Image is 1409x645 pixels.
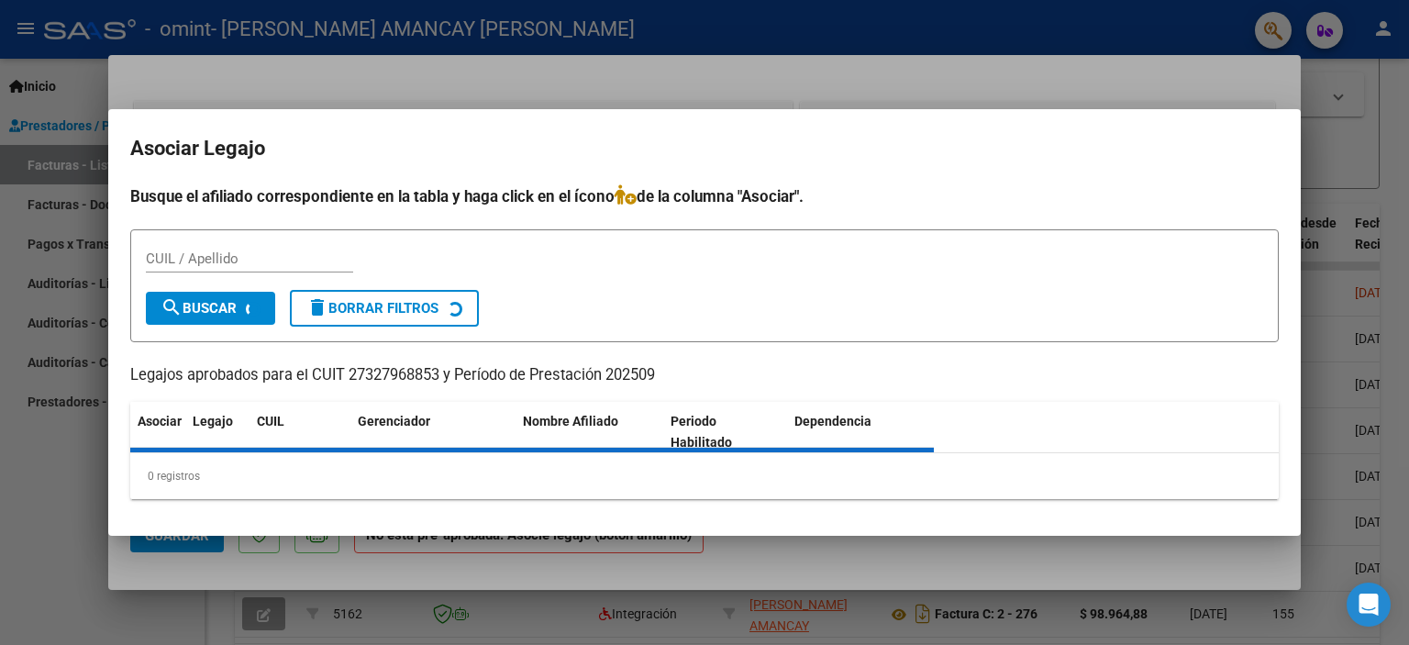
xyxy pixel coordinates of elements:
[146,292,275,325] button: Buscar
[523,414,618,428] span: Nombre Afiliado
[787,402,935,462] datatable-header-cell: Dependencia
[193,414,233,428] span: Legajo
[794,414,871,428] span: Dependencia
[130,402,185,462] datatable-header-cell: Asociar
[130,131,1279,166] h2: Asociar Legajo
[257,414,284,428] span: CUIL
[350,402,516,462] datatable-header-cell: Gerenciador
[516,402,663,462] datatable-header-cell: Nombre Afiliado
[306,300,438,317] span: Borrar Filtros
[130,453,1279,499] div: 0 registros
[1347,583,1391,627] div: Open Intercom Messenger
[663,402,787,462] datatable-header-cell: Periodo Habilitado
[130,364,1279,387] p: Legajos aprobados para el CUIT 27327968853 y Período de Prestación 202509
[185,402,250,462] datatable-header-cell: Legajo
[161,300,237,317] span: Buscar
[358,414,430,428] span: Gerenciador
[290,290,479,327] button: Borrar Filtros
[671,414,732,450] span: Periodo Habilitado
[138,414,182,428] span: Asociar
[250,402,350,462] datatable-header-cell: CUIL
[130,184,1279,208] h4: Busque el afiliado correspondiente en la tabla y haga click en el ícono de la columna "Asociar".
[161,296,183,318] mat-icon: search
[306,296,328,318] mat-icon: delete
